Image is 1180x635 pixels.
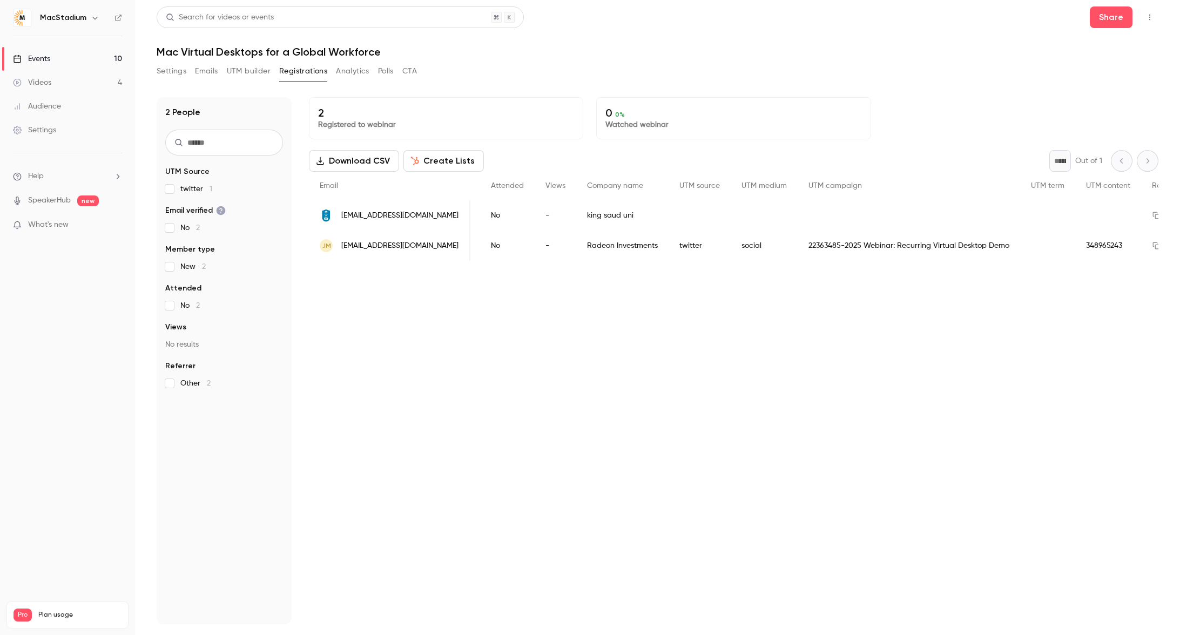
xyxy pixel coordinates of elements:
div: - [535,200,576,231]
span: twitter [180,184,212,194]
button: Download CSV [309,150,399,172]
div: 348965243 [1075,231,1141,261]
span: 2 [202,263,206,271]
span: Company name [587,182,643,190]
span: 0 % [615,111,625,118]
span: New [180,261,206,272]
a: SpeakerHub [28,195,71,206]
div: twitter [669,231,731,261]
span: [EMAIL_ADDRESS][DOMAIN_NAME] [341,240,458,252]
div: Radeon Investments [576,231,669,261]
span: Pro [14,609,32,622]
div: king saud uni [576,200,669,231]
div: No [480,231,535,261]
span: Attended [491,182,524,190]
button: Polls [378,63,394,80]
span: Member type [165,244,215,255]
div: Search for videos or events [166,12,274,23]
button: Settings [157,63,186,80]
button: Analytics [336,63,369,80]
button: CTA [402,63,417,80]
span: UTM medium [741,182,787,190]
button: UTM builder [227,63,271,80]
span: No [180,222,200,233]
span: Plan usage [38,611,122,619]
span: No [180,300,200,311]
p: Registered to webinar [318,119,574,130]
span: new [77,195,99,206]
p: No results [165,339,283,350]
div: Events [13,53,50,64]
div: Videos [13,77,51,88]
span: What's new [28,219,69,231]
span: Help [28,171,44,182]
h1: Mac Virtual Desktops for a Global Workforce [157,45,1158,58]
span: 2 [207,380,211,387]
span: Views [165,322,186,333]
span: UTM source [679,182,720,190]
p: Out of 1 [1075,156,1102,166]
span: Views [545,182,565,190]
p: 2 [318,106,574,119]
p: Watched webinar [605,119,861,130]
div: No [480,200,535,231]
iframe: Noticeable Trigger [109,220,122,230]
div: Audience [13,101,61,112]
span: UTM content [1086,182,1130,190]
span: Other [180,378,211,389]
span: UTM campaign [808,182,862,190]
button: Share [1090,6,1132,28]
span: Attended [165,283,201,294]
button: Emails [195,63,218,80]
img: MacStadium [14,9,31,26]
div: 22363485-2025 Webinar: Recurring Virtual Desktop Demo [798,231,1020,261]
button: Registrations [279,63,327,80]
li: help-dropdown-opener [13,171,122,182]
img: student.ksu.edu.sa [320,209,333,222]
div: Settings [13,125,56,136]
div: social [731,231,798,261]
section: facet-groups [165,166,283,389]
span: 1 [210,185,212,193]
span: Email verified [165,205,226,216]
span: Email [320,182,338,190]
span: 2 [196,224,200,232]
span: 2 [196,302,200,309]
span: UTM term [1031,182,1064,190]
span: [EMAIL_ADDRESS][DOMAIN_NAME] [341,210,458,221]
span: JM [322,241,331,251]
div: - [535,231,576,261]
h6: MacStadium [40,12,86,23]
span: UTM Source [165,166,210,177]
button: Create Lists [403,150,484,172]
p: 0 [605,106,861,119]
span: Referrer [165,361,195,371]
h1: 2 People [165,106,200,119]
